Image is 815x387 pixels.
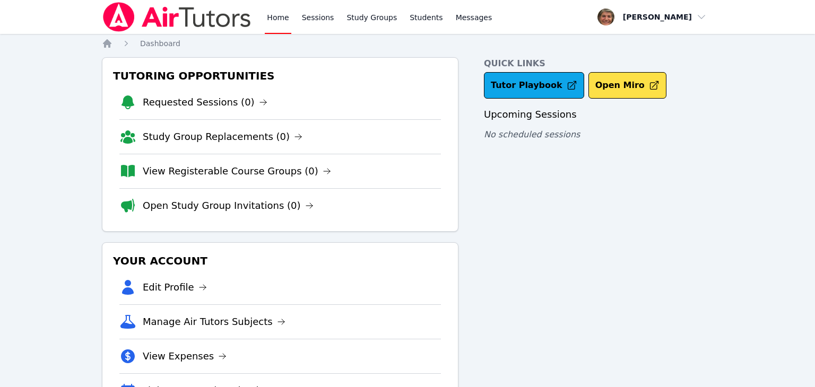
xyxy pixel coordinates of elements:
a: View Expenses [143,349,227,364]
a: View Registerable Course Groups (0) [143,164,331,179]
a: Manage Air Tutors Subjects [143,314,285,329]
span: No scheduled sessions [484,129,580,139]
h3: Your Account [111,251,449,270]
button: Open Miro [588,72,666,99]
img: Air Tutors [102,2,252,32]
a: Dashboard [140,38,180,49]
a: Tutor Playbook [484,72,584,99]
h3: Upcoming Sessions [484,107,713,122]
span: Messages [456,12,492,23]
h4: Quick Links [484,57,713,70]
a: Study Group Replacements (0) [143,129,302,144]
a: Edit Profile [143,280,207,295]
a: Requested Sessions (0) [143,95,267,110]
h3: Tutoring Opportunities [111,66,449,85]
span: Dashboard [140,39,180,48]
nav: Breadcrumb [102,38,713,49]
a: Open Study Group Invitations (0) [143,198,314,213]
